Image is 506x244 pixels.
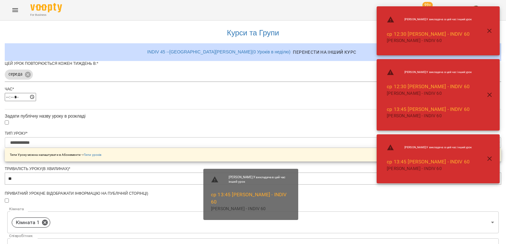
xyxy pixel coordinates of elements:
div: Тип Уроку [5,131,501,136]
span: Перенести на інший курс [293,48,356,56]
button: Menu [8,3,23,18]
p: [PERSON_NAME] - INDIV 60 [387,166,472,172]
span: For Business [30,13,62,17]
img: Voopty Logo [30,3,62,12]
li: [PERSON_NAME] : У викладача в цей час інший урок [382,66,477,79]
div: Час [5,87,501,92]
div: Тривалість уроку(в хвилинах) [5,166,501,172]
a: ср 13:45 [PERSON_NAME] - INDIV 60 [387,106,470,112]
p: Типи Уроку можна налаштувати в Абонементи -> [10,152,102,157]
div: Задати публічну назву уроку в розкладі [5,113,501,119]
div: середа [5,70,33,80]
a: ср 12:30 [PERSON_NAME] - INDIV 60 [387,31,470,37]
p: [PERSON_NAME] - INDIV 60 [387,113,472,119]
span: середа [5,71,26,77]
div: Цей урок повторюється кожен тиждень в: [5,61,501,66]
div: Приватний урок(не відображати інформацію на публічній сторінці) [5,191,501,196]
a: INDIV 45 --[GEOGRAPHIC_DATA][PERSON_NAME] ( 0 Уроків в неділю ) [147,49,291,54]
li: [PERSON_NAME] : У викладача в цей час інший урок [382,13,477,26]
p: Кімната 1 [16,219,40,226]
h3: Курси та Групи [8,29,498,37]
li: [PERSON_NAME] : У викладача в цей час інший урок [382,141,477,154]
a: ср 13:45 [PERSON_NAME] - INDIV 60 [387,159,470,165]
div: Кімната 1 [12,217,50,228]
p: [PERSON_NAME] - INDIV 60 [387,90,472,97]
span: 99+ [423,2,433,8]
button: Перенести на інший курс [290,46,359,58]
p: [PERSON_NAME] - INDIV 60 [387,38,472,44]
div: середа [5,68,501,82]
a: Типи уроків [84,153,102,156]
div: Кімната 1 [7,211,499,233]
a: ср 12:30 [PERSON_NAME] - INDIV 60 [387,83,470,89]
